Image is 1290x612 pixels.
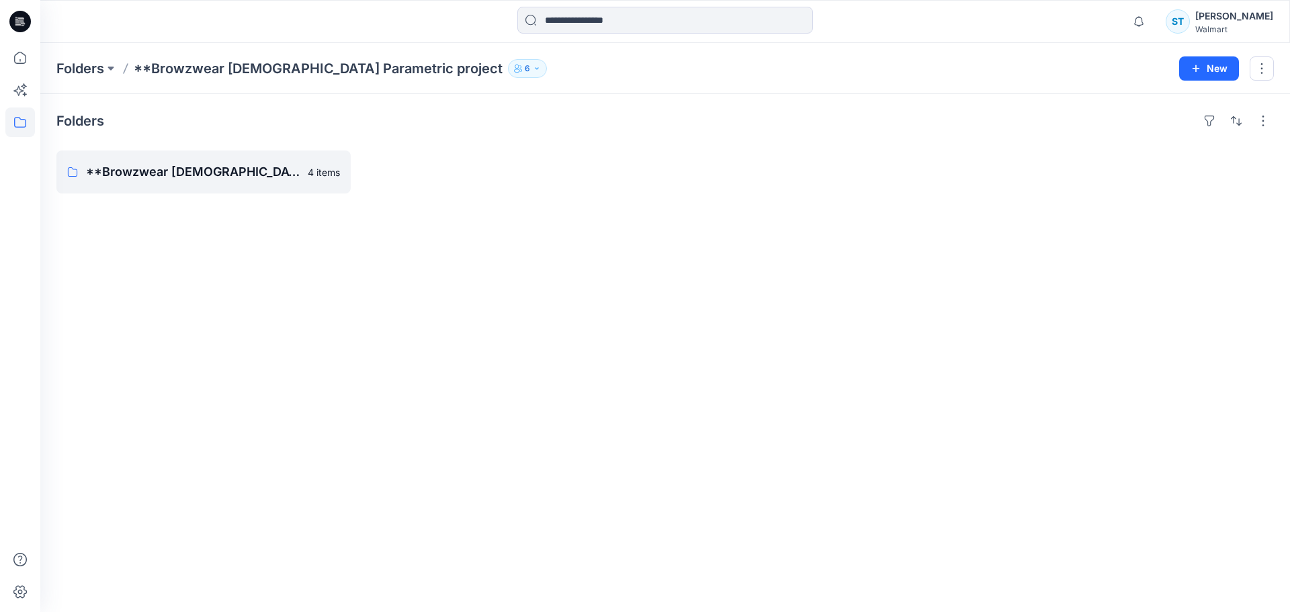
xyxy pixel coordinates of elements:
[1166,9,1190,34] div: ST
[508,59,547,78] button: 6
[525,61,530,76] p: 6
[1195,8,1273,24] div: [PERSON_NAME]
[56,150,351,193] a: **Browzwear [DEMOGRAPHIC_DATA] Parametric project Board4 items
[56,113,104,129] h4: Folders
[86,163,300,181] p: **Browzwear [DEMOGRAPHIC_DATA] Parametric project Board
[1195,24,1273,34] div: Walmart
[308,165,340,179] p: 4 items
[134,59,503,78] p: **Browzwear [DEMOGRAPHIC_DATA] Parametric project
[1179,56,1239,81] button: New
[56,59,104,78] a: Folders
